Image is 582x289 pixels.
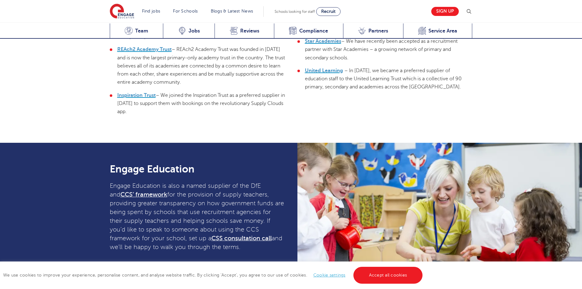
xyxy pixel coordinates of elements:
span: Team [135,28,148,34]
a: REAch2 Academy Trust [117,47,172,52]
span: Engage Education is also a named supplier of the DfE and [110,182,261,198]
a: CCS’ framework [120,191,167,198]
a: Partners [343,23,403,39]
a: Inspiration Trust [117,92,156,98]
a: Recruit [316,7,341,16]
a: Sign up [431,7,459,16]
span: Jobs [189,28,200,34]
span: Service Area [428,28,457,34]
span: – We joined the Inspiration Trust as a preferred supplier in [DATE] to support them with bookings... [117,92,285,115]
a: Accept all cookies [353,267,423,284]
li: – We have recently been accepted as a recruitment partner with Star Academies – a growing network... [297,37,473,62]
a: United Learning [305,68,343,73]
a: Compliance [274,23,343,39]
a: Team [110,23,163,39]
span: Reviews [240,28,259,34]
span: for the provision of supply teachers, providing greater transparency on how government funds are ... [110,191,284,242]
a: Reviews [215,23,274,39]
span: and we’ll be happy to walk you through the terms. [110,235,282,251]
strong: Engage Education [110,163,195,175]
span: We use cookies to improve your experience, personalise content, and analyse website traffic. By c... [3,273,424,277]
a: Blogs & Latest News [211,9,253,13]
a: Star Academies [305,38,341,44]
a: CSS consultation call [211,235,272,242]
span: Schools looking for staff [275,9,315,14]
span: Compliance [299,28,328,34]
span: – REAch2 Academy Trust was founded in [DATE] and is now the largest primary-only academy trust in... [117,47,285,85]
img: Engage Education [110,4,134,19]
span: Recruit [321,9,336,14]
a: For Schools [173,9,198,13]
li: – In [DATE], we became a preferred supplier of education staff to the United Learning Trust which... [297,67,473,91]
a: Service Area [403,23,473,39]
a: Jobs [163,23,215,39]
a: Cookie settings [313,273,346,277]
span: Partners [368,28,388,34]
a: Find jobs [142,9,160,13]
